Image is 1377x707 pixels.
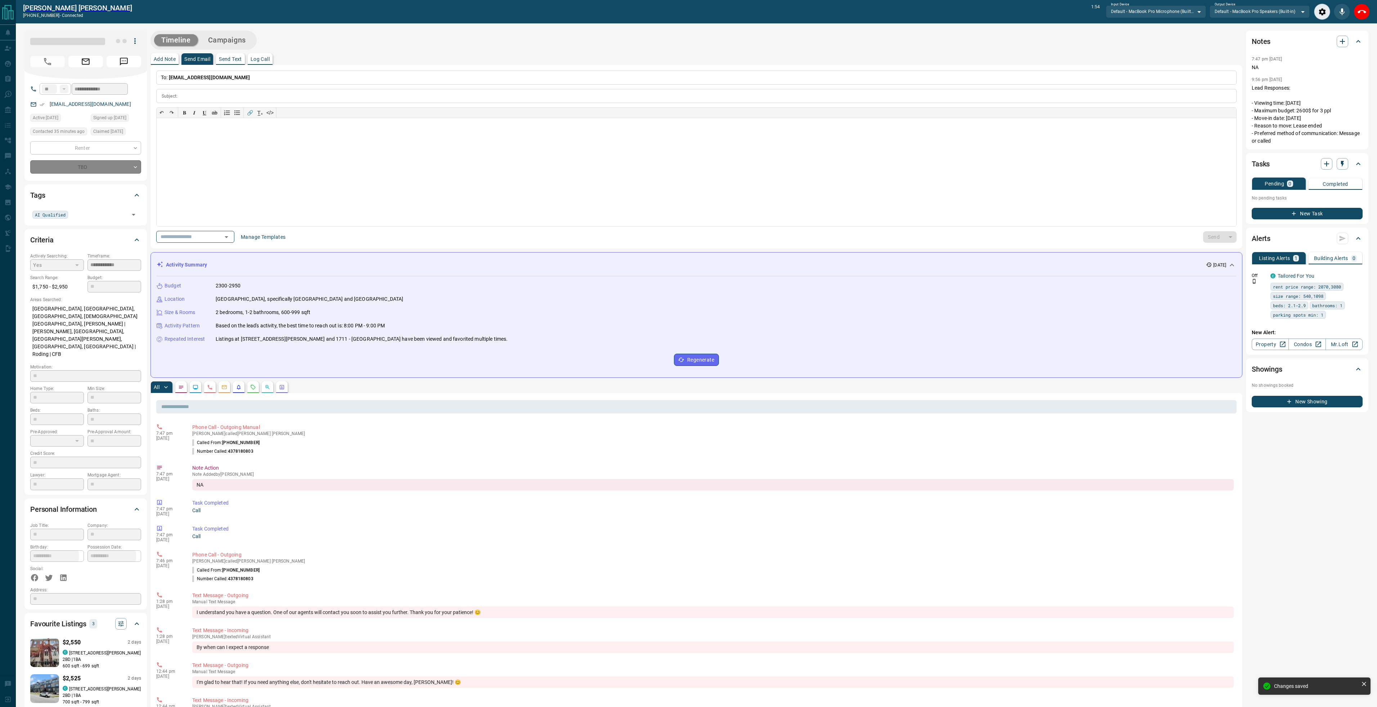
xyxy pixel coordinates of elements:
[30,501,141,518] div: Personal Information
[69,650,141,656] p: [STREET_ADDRESS][PERSON_NAME]
[1252,64,1363,71] p: NA
[1353,256,1355,261] p: 0
[87,522,141,529] p: Company:
[192,627,1234,634] p: Text Message - Incoming
[192,599,1234,604] p: Text Message
[169,75,250,80] span: [EMAIL_ADDRESS][DOMAIN_NAME]
[91,127,141,138] div: Sat Aug 09 2025
[222,440,260,445] span: [PHONE_NUMBER]
[63,663,141,669] p: 600 sqft - 699 sqft
[156,532,181,537] p: 7:47 pm
[1252,396,1363,407] button: New Showing
[156,537,181,542] p: [DATE]
[1323,182,1348,187] p: Completed
[192,641,1234,653] div: By when can I expect a response
[30,114,87,124] div: Sat Aug 09 2025
[156,639,181,644] p: [DATE]
[30,407,84,413] p: Beds:
[63,674,81,683] p: $2,525
[23,12,132,19] p: [PHONE_NUMBER] -
[25,638,64,667] img: Favourited listing
[245,108,255,118] button: 🔗
[192,662,1234,669] p: Text Message - Outgoing
[1274,683,1358,689] div: Changes saved
[40,102,45,107] svg: Email Verified
[156,558,181,563] p: 7:46 pm
[62,13,83,18] span: connected
[93,114,126,121] span: Signed up [DATE]
[1252,158,1270,170] h2: Tasks
[1252,339,1289,350] a: Property
[222,568,260,573] span: [PHONE_NUMBER]
[30,253,84,259] p: Actively Searching:
[232,108,242,118] button: Bullet list
[156,506,181,511] p: 7:47 pm
[154,57,176,62] p: Add Note
[255,108,265,118] button: T̲ₓ
[1252,230,1363,247] div: Alerts
[87,407,141,413] p: Baths:
[30,637,141,669] a: Favourited listing$2,5502 dayscondos.ca[STREET_ADDRESS][PERSON_NAME]2BD |1BA600 sqft - 699 sqft
[165,282,181,290] p: Budget
[192,592,1234,599] p: Text Message - Outgoing
[207,384,213,390] svg: Calls
[1106,5,1206,18] div: Default - MacBook Pro Microphone (Built-in)
[192,507,1234,514] p: Call
[192,499,1234,507] p: Task Completed
[91,620,95,628] p: 3
[250,384,256,390] svg: Requests
[33,114,58,121] span: Active [DATE]
[63,650,68,655] div: condos.ca
[1252,272,1266,279] p: Off
[1265,181,1284,186] p: Pending
[216,335,508,343] p: Listings at [STREET_ADDRESS][PERSON_NAME] and 1711 - [GEOGRAPHIC_DATA] have been viewed and favor...
[192,576,253,582] p: Number Called:
[192,479,1234,491] div: NA
[30,364,141,370] p: Motivation:
[165,335,205,343] p: Repeated Interest
[1295,256,1297,261] p: 1
[156,471,181,476] p: 7:47 pm
[69,686,141,692] p: [STREET_ADDRESS][PERSON_NAME]
[87,472,141,478] p: Mortgage Agent:
[1252,33,1363,50] div: Notes
[30,673,141,705] a: Favourited listing$2,5252 dayscondos.ca[STREET_ADDRESS][PERSON_NAME]2BD |1BA700 sqft - 799 sqft
[87,385,141,392] p: Min Size:
[216,282,240,290] p: 2300-2950
[193,384,198,390] svg: Lead Browsing Activity
[19,674,71,703] img: Favourited listing
[219,57,242,62] p: Send Text
[184,57,210,62] p: Send Email
[30,231,141,249] div: Criteria
[30,544,84,550] p: Birthday:
[1252,57,1282,62] p: 7:47 pm [DATE]
[1252,155,1363,173] div: Tasks
[30,127,87,138] div: Mon Aug 11 2025
[87,429,141,435] p: Pre-Approval Amount:
[192,669,1234,674] p: Text Message
[192,567,260,573] p: Called From:
[1273,311,1323,318] span: parking spots min: 1
[30,504,97,515] h2: Personal Information
[156,511,181,516] p: [DATE]
[30,429,84,435] p: Pre-Approved:
[154,385,159,390] p: All
[30,587,141,593] p: Address:
[129,210,139,220] button: Open
[251,57,270,62] p: Log Call
[87,253,141,259] p: Timeframe:
[192,448,253,455] p: Number Called:
[157,258,1236,272] div: Activity Summary[DATE]
[128,639,141,645] p: 2 days
[216,309,310,316] p: 2 bedrooms, 1-2 bathrooms, 600-999 sqft
[1288,181,1291,186] p: 0
[1252,329,1363,336] p: New Alert:
[30,189,45,201] h2: Tags
[156,71,1237,85] p: To:
[1213,262,1226,268] p: [DATE]
[165,322,200,330] p: Activity Pattern
[154,34,198,46] button: Timeline
[192,439,260,446] p: Called From:
[30,160,141,174] div: TBD
[192,599,207,604] span: manual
